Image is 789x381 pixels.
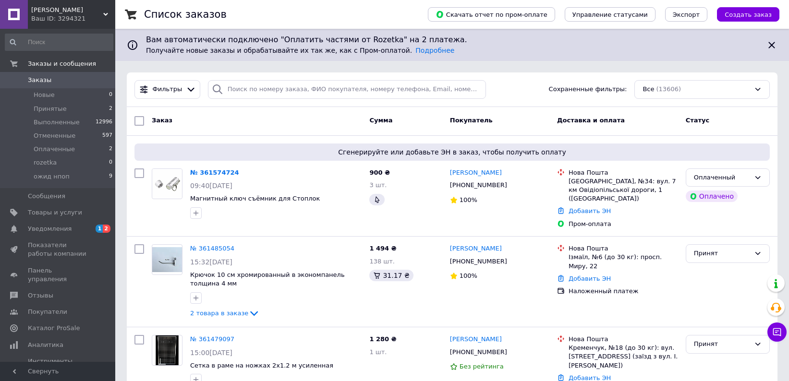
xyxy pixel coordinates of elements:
span: 2 [109,145,112,154]
button: Экспорт [665,7,707,22]
button: Управление статусами [565,7,655,22]
div: Нова Пошта [569,168,678,177]
span: 15:32[DATE] [190,258,232,266]
a: Магнитный ключ съёмник для Стоплок [190,195,320,202]
span: Новые [34,91,55,99]
span: Отмененные [34,131,75,140]
span: Создать заказ [725,11,772,18]
a: Крючок 10 см хромированный в экономпанель толщина 4 мм [190,271,345,287]
a: Добавить ЭН [569,207,611,214]
span: Заказы [28,76,51,84]
span: 2 [103,225,110,233]
span: 100% [460,196,477,203]
img: Фото товару [153,335,181,365]
a: № 361574724 [190,169,239,176]
a: № 361485054 [190,245,234,252]
div: Оплачено [686,190,738,202]
span: 15:00[DATE] [190,349,232,357]
span: Сумма [369,117,392,124]
div: Кременчук, №18 (до 30 кг): вул. [STREET_ADDRESS] (заїзд з вул. І. [PERSON_NAME]) [569,344,678,370]
span: Аналитика [28,341,63,349]
div: [PHONE_NUMBER] [448,255,509,268]
span: Управление статусами [572,11,648,18]
button: Создать заказ [717,7,779,22]
button: Скачать отчет по пром-оплате [428,7,555,22]
span: Без рейтинга [460,363,504,370]
span: Сообщения [28,192,65,201]
span: Заказы и сообщения [28,60,96,68]
a: № 361479097 [190,335,234,343]
span: Вам автоматически подключено "Оплатить частями от Rozetka" на 2 платежа. [146,35,758,46]
img: Фото товару [152,169,182,198]
div: Пром-оплата [569,220,678,228]
img: Фото товару [152,247,182,272]
span: Товары и услуги [28,208,82,217]
a: 2 товара в заказе [190,310,260,317]
a: [PERSON_NAME] [450,335,502,344]
a: Подробнее [415,47,454,54]
span: ожид нпоп [34,172,70,181]
a: Фото товару [152,335,182,366]
span: Получайте новые заказы и обрабатывайте их так же, как с Пром-оплатой. [146,47,454,54]
a: Добавить ЭН [569,275,611,282]
div: Нова Пошта [569,335,678,344]
a: [PERSON_NAME] [450,168,502,178]
span: Выполненные [34,118,80,127]
span: 597 [102,131,112,140]
span: Каталог ProSale [28,324,80,333]
span: Уведомления [28,225,72,233]
a: [PERSON_NAME] [450,244,502,253]
span: Инструменты вебмастера и SEO [28,357,89,374]
span: Покупатель [450,117,493,124]
span: Статус [686,117,710,124]
span: 1 494 ₴ [369,245,396,252]
button: Чат с покупателем [767,322,787,342]
span: Экспорт [673,11,700,18]
span: 900 ₴ [369,169,390,176]
div: Наложенный платеж [569,287,678,296]
a: Фото товару [152,244,182,275]
div: 31.17 ₴ [369,270,413,281]
div: [GEOGRAPHIC_DATA], №34: вул. 7 км Овідіопільської дороги, 1 ([GEOGRAPHIC_DATA]) [569,177,678,203]
a: Фото товару [152,168,182,199]
span: Принятые [34,105,67,113]
a: Создать заказ [707,11,779,18]
span: 0 [109,158,112,167]
span: 1 [96,225,103,233]
span: 2 [109,105,112,113]
span: Все [643,85,654,94]
span: Панель управления [28,266,89,284]
div: Оплаченный [694,173,750,183]
span: Отзывы [28,291,53,300]
span: Сгенерируйте или добавьте ЭН в заказ, чтобы получить оплату [138,147,766,157]
span: Доставка и оплата [557,117,625,124]
input: Поиск [5,34,113,51]
div: [PHONE_NUMBER] [448,179,509,191]
span: rozetka [34,158,57,167]
div: Ізмаїл, №6 (до 30 кг): просп. Миру, 22 [569,253,678,270]
span: Оплаченные [34,145,75,154]
span: 1 280 ₴ [369,335,396,343]
div: [PHONE_NUMBER] [448,346,509,358]
span: Покупатели [28,308,67,316]
span: 1 шт. [369,348,387,356]
span: Kamil [31,6,103,14]
span: Сохраненные фильтры: [549,85,627,94]
span: 100% [460,272,477,279]
span: 0 [109,91,112,99]
span: (13606) [656,85,681,93]
input: Поиск по номеру заказа, ФИО покупателя, номеру телефона, Email, номеру накладной [208,80,486,99]
div: Принят [694,249,750,259]
span: 12996 [96,118,112,127]
a: Сетка в раме на ножках 2х1.2 м усиленная [190,362,333,369]
div: Нова Пошта [569,244,678,253]
span: 138 шт. [369,258,395,265]
span: Фильтры [153,85,182,94]
span: 09:40[DATE] [190,182,232,190]
div: Принят [694,339,750,349]
span: Скачать отчет по пром-оплате [436,10,547,19]
span: 3 шт. [369,181,387,189]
